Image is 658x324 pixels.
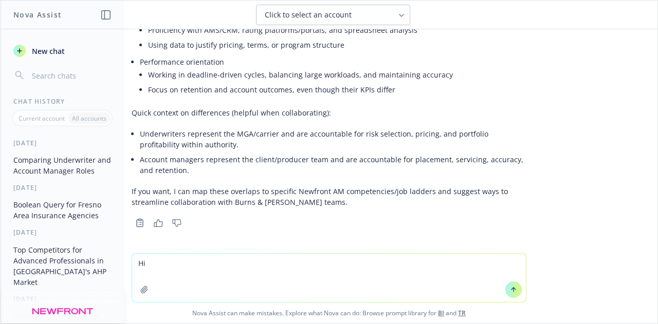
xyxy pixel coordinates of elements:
[1,97,124,106] div: Chat History
[13,9,62,20] h1: Nova Assist
[132,254,526,302] textarea: Hig
[1,183,124,192] div: [DATE]
[72,114,106,123] p: All accounts
[132,186,526,207] p: If you want, I can map these overlaps to specific Newfront AM competencies/job ladders and sugges...
[140,126,526,152] li: Underwriters represent the MGA/carrier and are accountable for risk selection, pricing, and portf...
[148,67,526,82] li: Working in deadline‑driven cycles, balancing large workloads, and maintaining accuracy
[1,139,124,147] div: [DATE]
[265,10,352,20] span: Click to select an account
[132,107,526,118] p: Quick context on differences (helpful when collaborating):
[256,5,410,25] button: Click to select an account
[9,151,116,179] button: Comparing Underwriter and Account Manager Roles
[30,68,112,83] input: Search chats
[148,82,526,97] li: Focus on retention and account outcomes, even though their KPIs differ
[169,216,185,230] button: Thumbs down
[30,46,65,56] span: New chat
[1,228,124,237] div: [DATE]
[148,23,526,37] li: Proficiency with AMS/CRM, rating platforms/portals, and spreadsheet analysis
[19,114,65,123] p: Current account
[438,309,444,317] a: BI
[9,196,116,224] button: Boolean Query for Fresno Area Insurance Agencies
[135,218,144,227] svg: Copy to clipboard
[458,309,466,317] a: TR
[148,37,526,52] li: Using data to justify pricing, terms, or program structure
[140,54,526,99] li: Performance orientation
[140,10,526,54] li: Tools and data
[9,42,116,60] button: New chat
[5,302,653,323] span: Nova Assist can make mistakes. Explore what Nova can do: Browse prompt library for and
[9,241,116,291] button: Top Competitors for Advanced Professionals in [GEOGRAPHIC_DATA]'s AHP Market
[1,295,124,303] div: [DATE]
[140,152,526,178] li: Account managers represent the client/producer team and are accountable for placement, servicing,...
